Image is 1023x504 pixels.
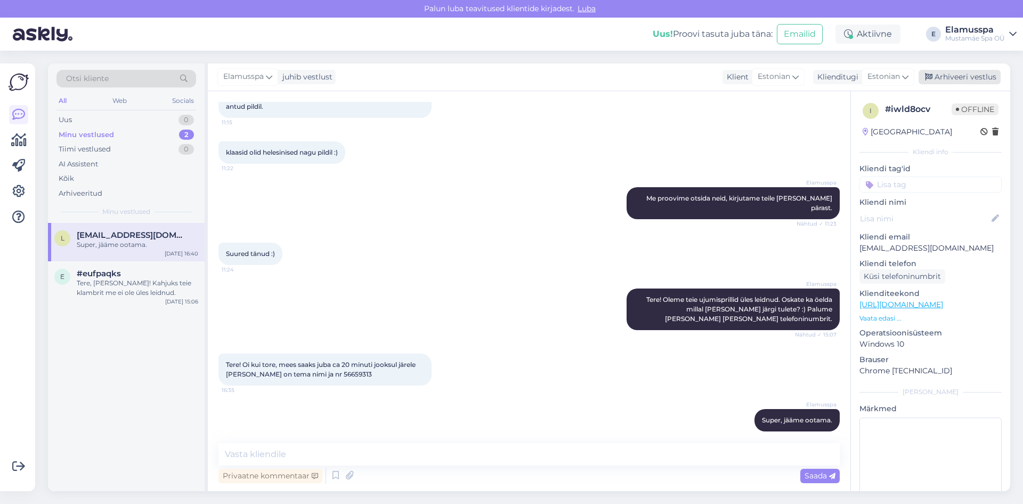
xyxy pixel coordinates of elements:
[60,273,64,281] span: e
[797,280,837,288] span: Elamusspa
[795,331,837,339] span: Nähtud ✓ 15:07
[574,4,599,13] span: Luba
[859,387,1002,397] div: [PERSON_NAME]
[59,144,111,155] div: Tiimi vestlused
[859,147,1002,157] div: Kliendi info
[9,72,29,92] img: Askly Logo
[59,115,72,125] div: Uus
[926,27,941,42] div: E
[859,327,1002,339] p: Operatsioonisüsteem
[859,288,1002,299] p: Klienditeekond
[870,107,872,115] span: i
[178,115,194,125] div: 0
[77,269,121,278] span: #eufpaqks
[218,469,322,483] div: Privaatne kommentaar
[179,130,194,140] div: 2
[859,258,1002,269] p: Kliendi telefon
[797,220,837,228] span: Nähtud ✓ 11:23
[867,71,900,83] span: Estonian
[777,24,823,44] button: Emailid
[859,231,1002,243] p: Kliendi email
[222,266,262,274] span: 11:24
[859,300,943,309] a: [URL][DOMAIN_NAME]
[59,159,98,170] div: AI Assistent
[223,71,264,83] span: Elamusspa
[805,471,835,481] span: Saada
[646,295,834,323] span: Tere! Oleme teie ujumisprillid üles leidnud. Oskate ka öelda millal [PERSON_NAME] järgi tulete? :...
[945,34,1005,43] div: Mustamäe Spa OÜ
[653,28,773,41] div: Proovi tasuta juba täna:
[278,71,332,83] div: juhib vestlust
[77,278,198,298] div: Tere, [PERSON_NAME]! Kahjuks teie klambrit me ei ole üles leidnud.
[945,26,1005,34] div: Elamusspa
[178,144,194,155] div: 0
[226,148,338,156] span: klaasid olid helesinised nagu pildil :)
[885,103,952,116] div: # iwld8ocv
[222,386,262,394] span: 16:35
[77,240,198,250] div: Super, jääme ootama.
[722,71,749,83] div: Klient
[797,432,837,440] span: 16:40
[165,250,198,258] div: [DATE] 16:40
[59,173,74,184] div: Kõik
[813,71,858,83] div: Klienditugi
[758,71,790,83] span: Estonian
[835,25,900,44] div: Aktiivne
[797,401,837,409] span: Elamusspa
[762,416,832,424] span: Super, jääme ootama.
[945,26,1017,43] a: ElamusspaMustamäe Spa OÜ
[59,188,102,199] div: Arhiveeritud
[56,94,69,108] div: All
[859,339,1002,350] p: Windows 10
[859,269,945,284] div: Küsi telefoninumbrit
[110,94,129,108] div: Web
[222,164,262,172] span: 11:22
[66,73,109,84] span: Otsi kliente
[859,177,1002,193] input: Lisa tag
[165,298,198,306] div: [DATE] 15:06
[77,230,188,240] span: leht.riina@gmail.com
[952,103,998,115] span: Offline
[653,29,673,39] b: Uus!
[797,179,837,187] span: Elamusspa
[859,243,1002,254] p: [EMAIL_ADDRESS][DOMAIN_NAME]
[646,194,834,212] span: Me proovime otsida neid, kirjutame teile [PERSON_NAME] pärast.
[863,126,952,138] div: [GEOGRAPHIC_DATA]
[859,354,1002,365] p: Brauser
[919,70,1001,84] div: Arhiveeri vestlus
[102,207,150,217] span: Minu vestlused
[859,365,1002,377] p: Chrome [TECHNICAL_ID]
[859,197,1002,208] p: Kliendi nimi
[859,403,1002,414] p: Märkmed
[222,118,262,126] span: 11:15
[859,163,1002,174] p: Kliendi tag'id
[859,314,1002,323] p: Vaata edasi ...
[226,250,275,258] span: Suured tänud :)
[61,234,64,242] span: l
[59,130,114,140] div: Minu vestlused
[170,94,196,108] div: Socials
[860,213,989,225] input: Lisa nimi
[226,361,417,378] span: Tere! Oi kui tore, mees saaks juba ca 20 minuti jooksul järele [PERSON_NAME] on tema nimi ja nr 5...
